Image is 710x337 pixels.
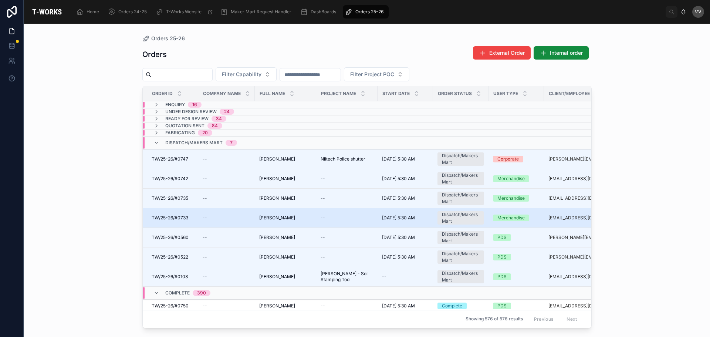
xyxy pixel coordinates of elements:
[203,195,207,201] span: --
[382,303,429,309] a: [DATE] 5:30 AM
[165,109,217,115] span: Under Design Review
[152,195,188,201] span: TW/25-26/#0735
[152,215,194,221] a: TW/25-26/#0733
[203,215,250,221] a: --
[382,195,429,201] a: [DATE] 5:30 AM
[382,91,410,97] span: Start Date
[321,303,325,309] span: --
[70,4,666,20] div: scrollable content
[165,116,209,122] span: Ready for Review
[321,235,373,240] a: --
[382,274,429,280] a: --
[437,152,484,166] a: Dispatch/Makers Mart
[230,140,233,146] div: 7
[203,254,207,260] span: --
[473,46,531,60] button: External Order
[165,123,204,129] span: Quotation Sent
[343,5,389,18] a: Orders 25-26
[203,176,207,182] span: --
[259,176,312,182] a: [PERSON_NAME]
[142,49,167,60] h1: Orders
[493,234,540,241] a: PDS
[152,176,188,182] span: TW/25-26/#0742
[442,270,480,283] div: Dispatch/Makers Mart
[165,102,185,108] span: Enquiry
[382,156,415,162] span: [DATE] 5:30 AM
[321,254,325,260] span: --
[493,175,540,182] a: Merchandise
[165,140,223,146] span: Dispatch/Makers Mart
[497,215,525,221] div: Merchandise
[321,254,373,260] a: --
[321,303,373,309] a: --
[437,192,484,205] a: Dispatch/Makers Mart
[321,91,356,97] span: Project Name
[152,235,189,240] span: TW/25-26/#0560
[493,195,540,202] a: Merchandise
[30,6,64,18] img: App logo
[321,176,325,182] span: --
[695,9,701,15] span: VV
[548,274,614,280] a: [EMAIL_ADDRESS][DOMAIN_NAME]
[493,273,540,280] a: PDS
[548,176,614,182] a: [EMAIL_ADDRESS][DOMAIN_NAME]
[548,195,614,201] a: [EMAIL_ADDRESS][DOMAIN_NAME]
[321,195,325,201] span: --
[203,254,250,260] a: --
[548,215,614,221] a: [EMAIL_ADDRESS][DOMAIN_NAME]
[382,176,415,182] span: [DATE] 5:30 AM
[497,303,507,309] div: PDS
[260,91,285,97] span: Full Name
[203,91,241,97] span: Company Name
[152,156,188,162] span: TW/25-26/#0747
[203,303,207,309] span: --
[550,49,583,57] span: Internal order
[437,231,484,244] a: Dispatch/Makers Mart
[87,9,99,15] span: Home
[218,5,297,18] a: Maker Mart Request Handler
[382,235,429,240] a: [DATE] 5:30 AM
[151,35,185,42] span: Orders 25-26
[493,303,540,309] a: PDS
[493,254,540,260] a: PDS
[493,215,540,221] a: Merchandise
[216,67,277,81] button: Select Button
[382,254,429,260] a: [DATE] 5:30 AM
[437,250,484,264] a: Dispatch/Makers Mart
[106,5,152,18] a: Orders 24-25
[442,152,480,166] div: Dispatch/Makers Mart
[321,176,373,182] a: --
[231,9,291,15] span: Maker Mart Request Handler
[497,234,507,241] div: PDS
[442,192,480,205] div: Dispatch/Makers Mart
[548,235,614,240] a: [PERSON_NAME][EMAIL_ADDRESS][DOMAIN_NAME]
[203,235,207,240] span: --
[321,271,373,283] span: [PERSON_NAME] - Soil Stamping Tool
[548,254,614,260] a: [PERSON_NAME][EMAIL_ADDRESS][DOMAIN_NAME]
[497,156,519,162] div: Corporate
[321,215,373,221] a: --
[350,71,394,78] span: Filter Project POC
[382,156,429,162] a: [DATE] 5:30 AM
[344,67,409,81] button: Select Button
[534,46,589,60] button: Internal order
[382,254,415,260] span: [DATE] 5:30 AM
[203,215,207,221] span: --
[355,9,383,15] span: Orders 25-26
[437,211,484,225] a: Dispatch/Makers Mart
[382,215,429,221] a: [DATE] 5:30 AM
[224,109,230,115] div: 24
[259,303,312,309] a: [PERSON_NAME]
[152,176,194,182] a: TW/25-26/#0742
[442,303,462,309] div: Complete
[152,274,188,280] span: TW/25-26/#0103
[203,274,207,280] span: --
[321,215,325,221] span: --
[212,123,218,129] div: 84
[382,176,429,182] a: [DATE] 5:30 AM
[152,235,194,240] a: TW/25-26/#0560
[259,195,295,201] span: [PERSON_NAME]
